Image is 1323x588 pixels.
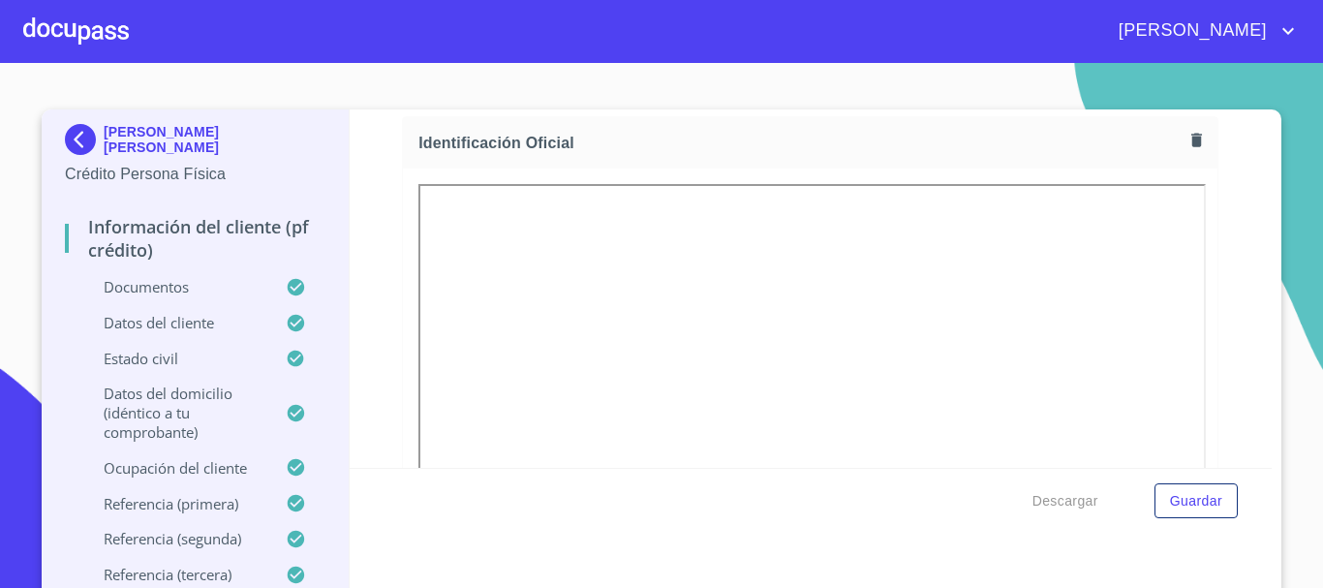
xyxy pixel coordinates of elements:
div: [PERSON_NAME] [PERSON_NAME] [65,124,325,163]
span: [PERSON_NAME] [1104,15,1277,46]
p: Datos del cliente [65,313,286,332]
p: Referencia (segunda) [65,529,286,548]
span: Descargar [1032,489,1098,513]
span: Identificación Oficial [418,133,1184,153]
button: Descargar [1025,483,1106,519]
p: [PERSON_NAME] [PERSON_NAME] [104,124,325,155]
p: Ocupación del Cliente [65,458,286,478]
p: Información del cliente (PF crédito) [65,215,325,262]
p: Crédito Persona Física [65,163,325,186]
img: Docupass spot blue [65,124,104,155]
button: account of current user [1104,15,1300,46]
p: Referencia (tercera) [65,565,286,584]
p: Datos del domicilio (idéntico a tu comprobante) [65,384,286,442]
span: Guardar [1170,489,1222,513]
button: Guardar [1154,483,1238,519]
p: Documentos [65,277,286,296]
p: Referencia (primera) [65,494,286,513]
p: Estado Civil [65,349,286,368]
